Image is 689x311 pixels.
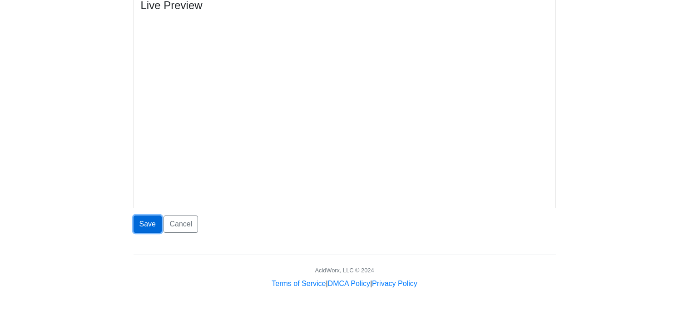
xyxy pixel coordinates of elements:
[315,266,374,275] div: AcidWorx, LLC © 2024
[272,278,417,289] div: | |
[328,280,370,287] a: DMCA Policy
[164,216,198,233] a: Cancel
[372,280,417,287] a: Privacy Policy
[272,280,326,287] a: Terms of Service
[134,216,162,233] button: Save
